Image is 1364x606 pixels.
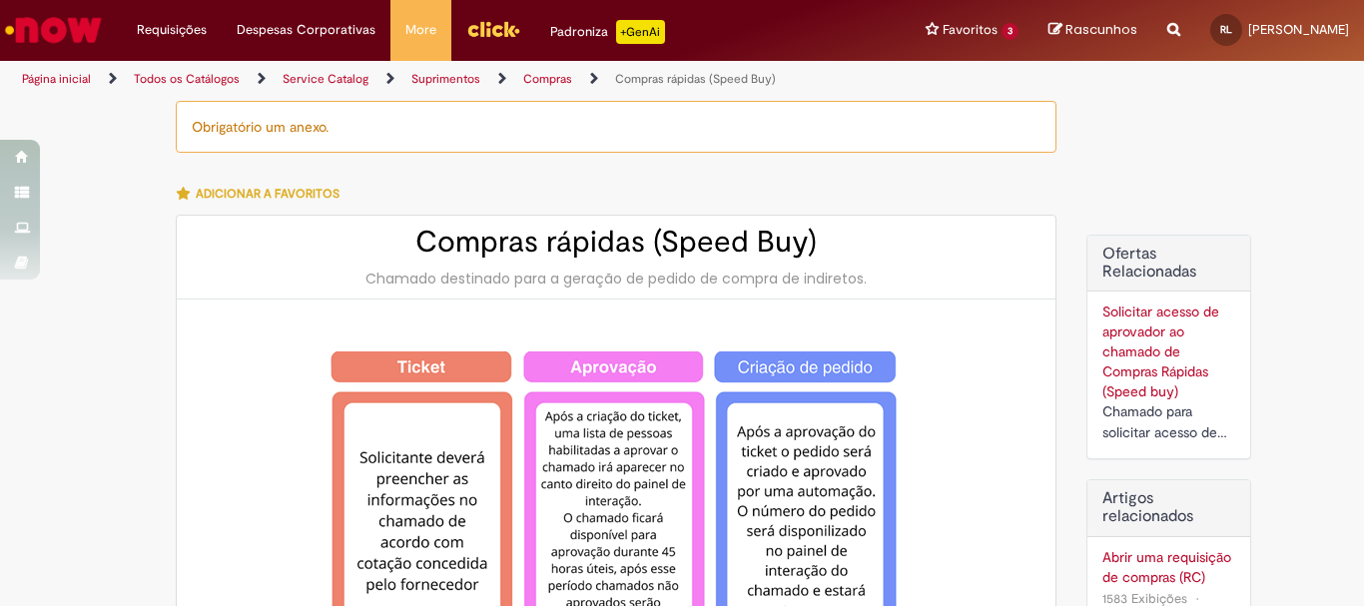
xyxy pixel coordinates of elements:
a: Abrir uma requisição de compras (RC) [1102,547,1235,587]
h3: Artigos relacionados [1102,490,1235,525]
span: Favoritos [943,20,998,40]
span: More [405,20,436,40]
div: Padroniza [550,20,665,44]
span: [PERSON_NAME] [1248,21,1349,38]
ul: Trilhas de página [15,61,895,98]
a: Suprimentos [411,71,480,87]
span: Requisições [137,20,207,40]
a: Rascunhos [1048,21,1137,40]
a: Todos os Catálogos [134,71,240,87]
a: Solicitar acesso de aprovador ao chamado de Compras Rápidas (Speed buy) [1102,303,1219,400]
div: Obrigatório um anexo. [176,101,1056,153]
div: Chamado para solicitar acesso de aprovador ao ticket de Speed buy [1102,401,1235,443]
h2: Ofertas Relacionadas [1102,246,1235,281]
p: +GenAi [616,20,665,44]
a: Service Catalog [283,71,368,87]
div: Ofertas Relacionadas [1086,235,1251,459]
a: Compras [523,71,572,87]
span: Rascunhos [1065,20,1137,39]
h2: Compras rápidas (Speed Buy) [197,226,1035,259]
span: RL [1220,23,1232,36]
span: 3 [1002,23,1019,40]
img: click_logo_yellow_360x200.png [466,14,520,44]
a: Compras rápidas (Speed Buy) [615,71,776,87]
a: Página inicial [22,71,91,87]
img: ServiceNow [2,10,105,50]
span: Adicionar a Favoritos [196,186,340,202]
div: Chamado destinado para a geração de pedido de compra de indiretos. [197,269,1035,289]
button: Adicionar a Favoritos [176,173,350,215]
span: Despesas Corporativas [237,20,375,40]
